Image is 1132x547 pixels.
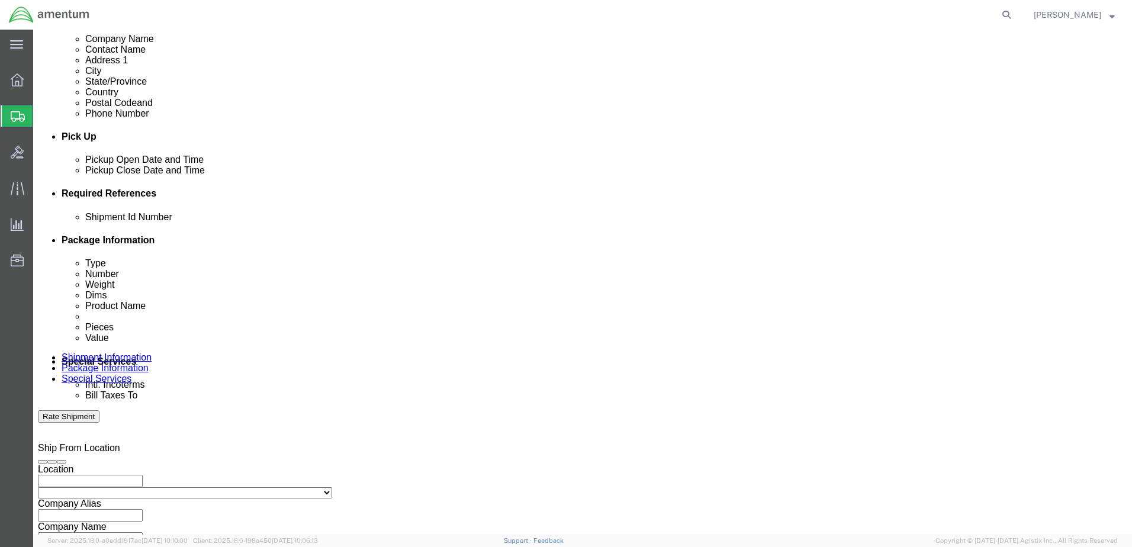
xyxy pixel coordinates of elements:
span: Server: 2025.18.0-a0edd1917ac [47,537,188,544]
iframe: FS Legacy Container [33,30,1132,535]
a: Feedback [533,537,564,544]
a: Support [504,537,533,544]
img: logo [8,6,90,24]
span: Copyright © [DATE]-[DATE] Agistix Inc., All Rights Reserved [935,536,1118,546]
span: Client: 2025.18.0-198a450 [193,537,318,544]
span: Christopher Daunoras [1034,8,1101,21]
span: [DATE] 10:06:13 [272,537,318,544]
button: [PERSON_NAME] [1033,8,1115,22]
span: [DATE] 10:10:00 [141,537,188,544]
